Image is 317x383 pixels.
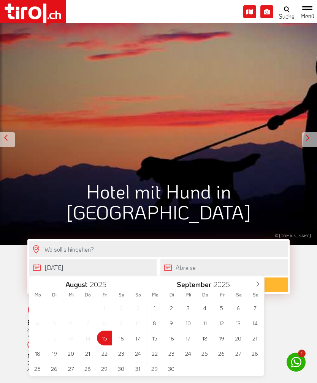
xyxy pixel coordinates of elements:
span: September 28, 2025 [247,346,262,361]
span: August 1, 2025 [97,300,112,315]
span: August 21, 2025 [80,346,95,361]
span: Di [163,292,180,297]
span: Mo [147,292,163,297]
span: September 18, 2025 [197,331,212,345]
span: September 26, 2025 [214,346,229,361]
span: Mi [180,292,197,297]
span: Fr [214,292,231,297]
span: Fr [97,292,113,297]
span: September 13, 2025 [231,315,246,330]
span: August 16, 2025 [114,331,128,345]
span: August 14, 2025 [80,331,95,345]
span: August 8, 2025 [97,315,112,330]
span: September 2, 2025 [164,300,179,315]
input: Abreise [160,259,288,276]
h1: Hotel mit Hund in [GEOGRAPHIC_DATA] [27,181,290,222]
span: August 5, 2025 [47,315,62,330]
span: September 15, 2025 [147,331,162,345]
span: August 25, 2025 [30,361,45,376]
span: September 30, 2025 [164,361,179,376]
span: So [130,292,147,297]
div: Zahlung erfolgt vor Ort. Direkter Kontakt mit dem Gastgeber [27,320,147,339]
span: 1 [298,350,306,357]
span: September 3, 2025 [181,300,195,315]
span: August 10, 2025 [130,315,145,330]
a: 1 [287,353,306,372]
span: August 23, 2025 [114,346,128,361]
span: September [177,281,211,288]
span: September 12, 2025 [214,315,229,330]
span: September 10, 2025 [181,315,195,330]
span: August 29, 2025 [97,361,112,376]
span: August 22, 2025 [97,346,112,361]
span: So [247,292,264,297]
b: Bei uns ist Ihr Urlaub sicher [27,318,102,326]
span: Mi [63,292,79,297]
span: August 12, 2025 [47,331,62,345]
span: September 9, 2025 [164,315,179,330]
span: August 19, 2025 [47,346,62,361]
span: September 16, 2025 [164,331,179,345]
span: August 24, 2025 [130,346,145,361]
span: September 25, 2025 [197,346,212,361]
span: August 7, 2025 [80,315,95,330]
input: Anreise [29,259,157,276]
span: September 19, 2025 [214,331,229,345]
span: August 2, 2025 [114,300,128,315]
span: Sa [113,292,130,297]
i: Karte öffnen [243,5,256,18]
span: September 8, 2025 [147,315,162,330]
span: September 4, 2025 [197,300,212,315]
input: Year [87,279,113,289]
span: August 30, 2025 [114,361,128,376]
span: September 11, 2025 [197,315,212,330]
span: Sa [231,292,247,297]
span: Di [46,292,63,297]
span: August 18, 2025 [30,346,45,361]
span: September 27, 2025 [231,346,246,361]
b: Mehr Urlaub für weniger Geld [27,352,107,360]
span: September 22, 2025 [147,346,162,361]
i: Fotogalerie [260,5,273,18]
button: Toggle navigation [298,5,317,19]
span: August 31, 2025 [130,361,145,376]
span: Do [79,292,96,297]
span: August 17, 2025 [130,331,145,345]
span: August 9, 2025 [114,315,128,330]
span: August 4, 2025 [30,315,45,330]
div: Bester Preis wird garantiert - keine Zusatzkosten - absolute Transparenz [27,353,147,372]
span: September 1, 2025 [147,300,162,315]
span: August 13, 2025 [63,331,78,345]
span: August 20, 2025 [63,346,78,361]
span: September 14, 2025 [247,315,262,330]
span: September 5, 2025 [214,300,229,315]
span: August 27, 2025 [63,361,78,376]
span: August 3, 2025 [130,300,145,315]
span: September 24, 2025 [181,346,195,361]
input: Year [211,279,236,289]
span: Mo [29,292,46,297]
span: August 28, 2025 [80,361,95,376]
span: August [65,281,87,288]
span: August 26, 2025 [47,361,62,376]
span: September 7, 2025 [247,300,262,315]
span: August 6, 2025 [63,315,78,330]
span: September 23, 2025 [164,346,179,361]
span: September 21, 2025 [247,331,262,345]
input: Wo soll's hingehen? [29,241,288,257]
span: August 11, 2025 [30,331,45,345]
span: September 20, 2025 [231,331,246,345]
span: Do [197,292,214,297]
span: September 17, 2025 [181,331,195,345]
span: September 29, 2025 [147,361,162,376]
span: September 6, 2025 [231,300,246,315]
